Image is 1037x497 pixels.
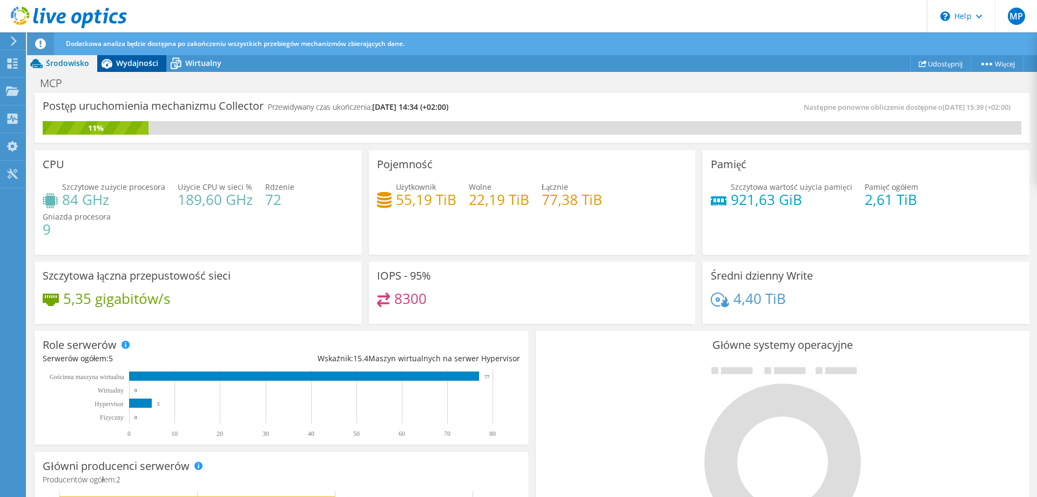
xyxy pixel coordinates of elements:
[731,182,852,192] span: Szczytowa wartość użycia pamięci
[1008,8,1025,25] span: MP
[372,102,448,112] span: [DATE] 14:34 (+02:00)
[444,430,450,438] text: 70
[43,158,64,170] h3: CPU
[469,194,529,206] h4: 22,19 TiB
[484,374,490,380] text: 77
[396,182,436,192] span: Użytkownik
[865,182,918,192] span: Pamięć ogółem
[185,58,221,68] span: Wirtualny
[377,270,431,282] h3: IOPS - 95%
[98,387,124,394] text: Wirtualny
[542,194,602,206] h4: 77,38 TiB
[178,182,252,192] span: Użycie CPU w sieci %
[940,11,950,21] svg: \n
[308,430,314,438] text: 40
[910,55,971,72] a: Udostępnij
[396,194,456,206] h4: 55,19 TiB
[95,400,124,408] text: Hypervisor
[43,270,231,282] h3: Szczytowa łączna przepustowość sieci
[109,353,113,363] span: 5
[489,430,496,438] text: 80
[171,430,178,438] text: 10
[35,77,79,89] h1: MCP
[43,122,149,134] div: 11%
[469,182,491,192] span: Wolne
[711,270,813,282] h3: Średni dzienny Write
[43,353,281,365] div: Serwerów ogółem:
[49,373,124,381] text: Gościnna maszyna wirtualna
[127,430,131,438] text: 0
[731,194,852,206] h4: 921,63 GiB
[178,194,253,206] h4: 189,60 GHz
[281,353,520,365] div: Wskaźnik: Maszyn wirtualnych na serwer Hypervisor
[43,211,111,222] span: Gniazda procesora
[262,430,269,438] text: 30
[711,158,746,170] h3: Pamięć
[62,182,165,192] span: Szczytowe zużycie procesora
[733,293,786,304] h4: 4,40 TiB
[43,474,520,486] h4: Producentów ogółem:
[46,58,89,68] span: Środowisko
[544,339,1021,351] h3: Główne systemy operacyjne
[134,388,137,393] text: 0
[62,194,165,206] h4: 84 GHz
[804,102,1015,112] span: Następne ponowne obliczenie dostępne o
[971,55,1023,72] a: Więcej
[157,401,160,407] text: 5
[942,102,1011,112] span: [DATE] 15:39 (+02:00)
[43,223,111,235] h4: 9
[377,158,433,170] h3: Pojemność
[353,353,368,363] span: 15.4
[134,415,137,420] text: 0
[353,430,360,438] text: 50
[217,430,223,438] text: 20
[63,293,170,304] h4: 5,35 gigabitów/s
[265,194,294,206] h4: 72
[43,339,117,351] h3: Role serwerów
[116,58,158,68] span: Wydajności
[394,293,427,304] h4: 8300
[66,39,405,48] span: Dodatkowa analiza będzie dostępna po zakończeniu wszystkich przebiegów mechanizmów zbierających d...
[116,474,120,485] span: 2
[399,430,405,438] text: 60
[100,414,124,421] text: Fizyczny
[43,460,190,472] h3: Główni producenci serwerów
[268,101,448,113] h4: Przewidywany czas ukończenia:
[865,194,918,206] h4: 2,61 TiB
[265,182,294,192] span: Rdzenie
[542,182,569,192] span: Łącznie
